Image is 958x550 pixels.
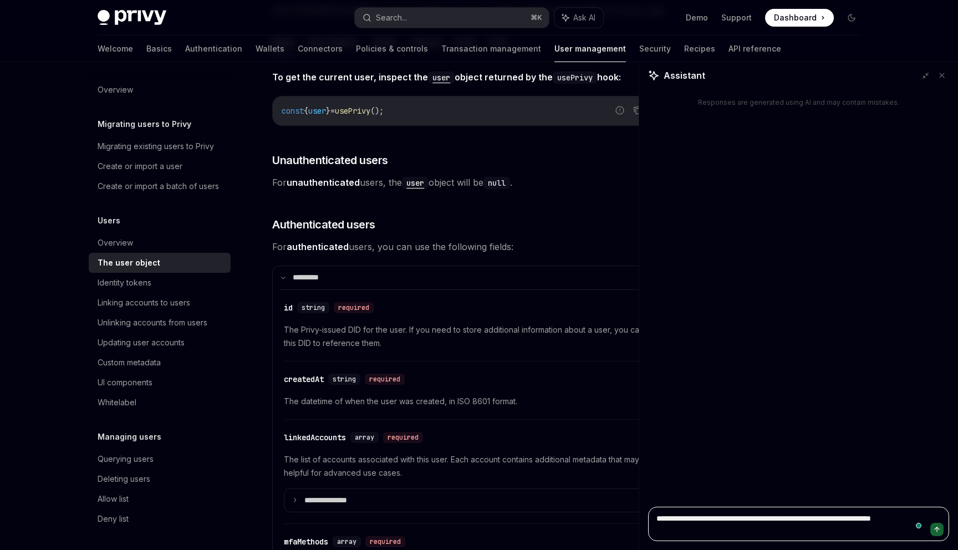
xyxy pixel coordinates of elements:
[333,375,356,384] span: string
[428,72,455,83] a: user
[272,152,388,168] span: Unauthenticated users
[89,176,231,196] a: Create or import a batch of users
[98,472,150,486] div: Deleting users
[89,136,231,156] a: Migrating existing users to Privy
[89,313,231,333] a: Unlinking accounts from users
[272,239,672,254] span: For users, you can use the following fields:
[98,160,182,173] div: Create or import a user
[335,106,370,116] span: usePrivy
[308,106,326,116] span: user
[721,12,752,23] a: Support
[428,72,455,84] code: user
[282,106,304,116] span: const
[573,12,595,23] span: Ask AI
[639,35,671,62] a: Security
[98,236,133,249] div: Overview
[256,35,284,62] a: Wallets
[402,177,429,188] a: user
[89,353,231,373] a: Custom metadata
[89,469,231,489] a: Deleting users
[356,35,428,62] a: Policies & controls
[728,35,781,62] a: API reference
[89,333,231,353] a: Updating user accounts
[98,214,120,227] h5: Users
[89,233,231,253] a: Overview
[376,11,407,24] div: Search...
[98,180,219,193] div: Create or import a batch of users
[272,175,672,190] span: For users, the object will be .
[98,512,129,526] div: Deny list
[98,396,136,409] div: Whitelabel
[185,35,242,62] a: Authentication
[98,356,161,369] div: Custom metadata
[337,537,356,546] span: array
[98,35,133,62] a: Welcome
[98,118,191,131] h5: Migrating users to Privy
[684,35,715,62] a: Recipes
[355,8,549,28] button: Search...⌘K
[765,9,834,27] a: Dashboard
[298,35,343,62] a: Connectors
[272,217,375,232] span: Authenticated users
[774,12,817,23] span: Dashboard
[98,430,161,444] h5: Managing users
[483,177,510,189] code: null
[365,374,405,385] div: required
[98,256,160,269] div: The user object
[355,433,374,442] span: array
[89,156,231,176] a: Create or import a user
[284,536,328,547] div: mfaMethods
[89,449,231,469] a: Querying users
[89,273,231,293] a: Identity tokens
[98,376,152,389] div: UI components
[441,35,541,62] a: Transaction management
[98,10,166,26] img: dark logo
[89,393,231,412] a: Whitelabel
[272,72,621,83] strong: To get the current user, inspect the object returned by the hook:
[284,395,660,408] span: The datetime of when the user was created, in ISO 8601 format.
[648,507,949,541] textarea: To enrich screen reader interactions, please activate Accessibility in Grammarly extension settings
[98,276,151,289] div: Identity tokens
[98,140,214,153] div: Migrating existing users to Privy
[98,316,207,329] div: Unlinking accounts from users
[284,453,660,480] span: The list of accounts associated with this user. Each account contains additional metadata that ma...
[686,12,708,23] a: Demo
[284,432,346,443] div: linkedAccounts
[554,8,603,28] button: Ask AI
[89,489,231,509] a: Allow list
[146,35,172,62] a: Basics
[553,72,597,84] code: usePrivy
[304,106,308,116] span: {
[698,98,899,107] div: Responses are generated using AI and may contain mistakes.
[89,80,231,100] a: Overview
[531,13,542,22] span: ⌘ K
[89,253,231,273] a: The user object
[365,536,405,547] div: required
[284,374,324,385] div: createdAt
[89,373,231,393] a: UI components
[287,241,349,252] strong: authenticated
[284,323,660,350] span: The Privy-issued DID for the user. If you need to store additional information about a user, you ...
[330,106,335,116] span: =
[98,492,129,506] div: Allow list
[284,302,293,313] div: id
[287,177,360,188] strong: unauthenticated
[930,523,944,536] button: Send message
[98,83,133,96] div: Overview
[89,293,231,313] a: Linking accounts to users
[98,296,190,309] div: Linking accounts to users
[302,303,325,312] span: string
[326,106,330,116] span: }
[402,177,429,189] code: user
[98,336,185,349] div: Updating user accounts
[630,103,645,118] button: Copy the contents from the code block
[370,106,384,116] span: ();
[383,432,423,443] div: required
[554,35,626,62] a: User management
[664,69,705,82] span: Assistant
[613,103,627,118] button: Report incorrect code
[334,302,374,313] div: required
[98,452,154,466] div: Querying users
[89,509,231,529] a: Deny list
[843,9,860,27] button: Toggle dark mode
